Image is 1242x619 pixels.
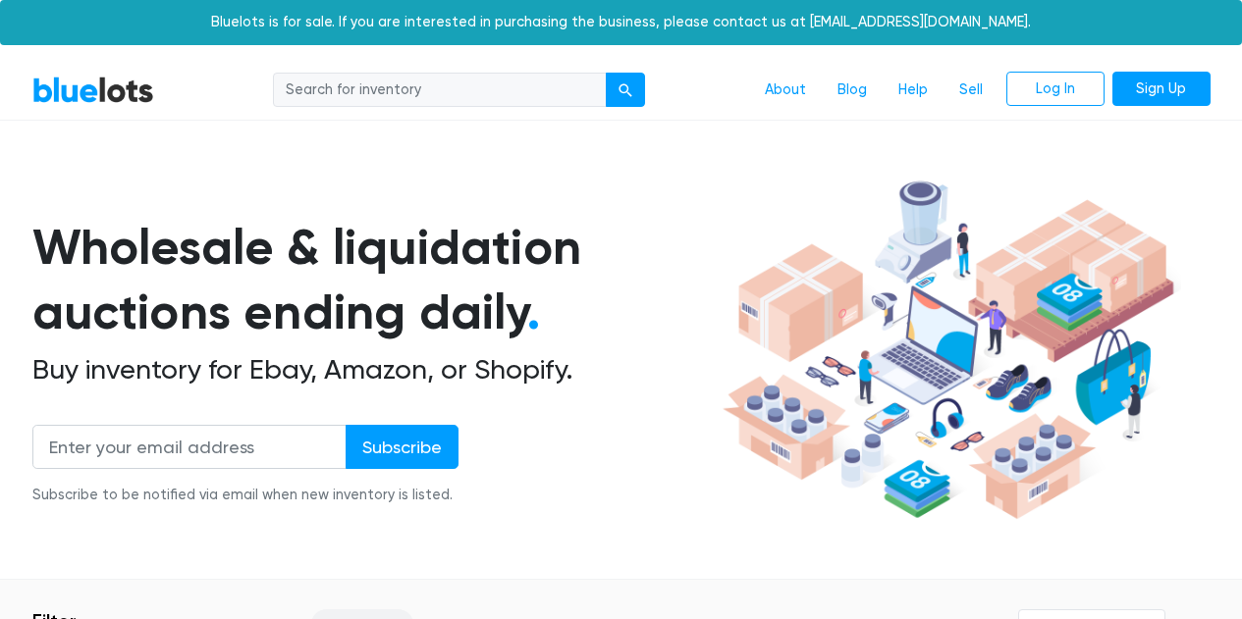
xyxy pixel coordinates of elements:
[32,425,347,469] input: Enter your email address
[822,72,883,109] a: Blog
[1006,72,1105,107] a: Log In
[527,283,540,341] span: .
[273,73,607,108] input: Search for inventory
[749,72,822,109] a: About
[1112,72,1211,107] a: Sign Up
[32,76,154,104] a: BlueLots
[716,172,1181,529] img: hero-ee84e7d0318cb26816c560f6b4441b76977f77a177738b4e94f68c95b2b83dbb.png
[32,485,459,506] div: Subscribe to be notified via email when new inventory is listed.
[883,72,944,109] a: Help
[32,215,716,345] h1: Wholesale & liquidation auctions ending daily
[32,353,716,387] h2: Buy inventory for Ebay, Amazon, or Shopify.
[346,425,459,469] input: Subscribe
[944,72,999,109] a: Sell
